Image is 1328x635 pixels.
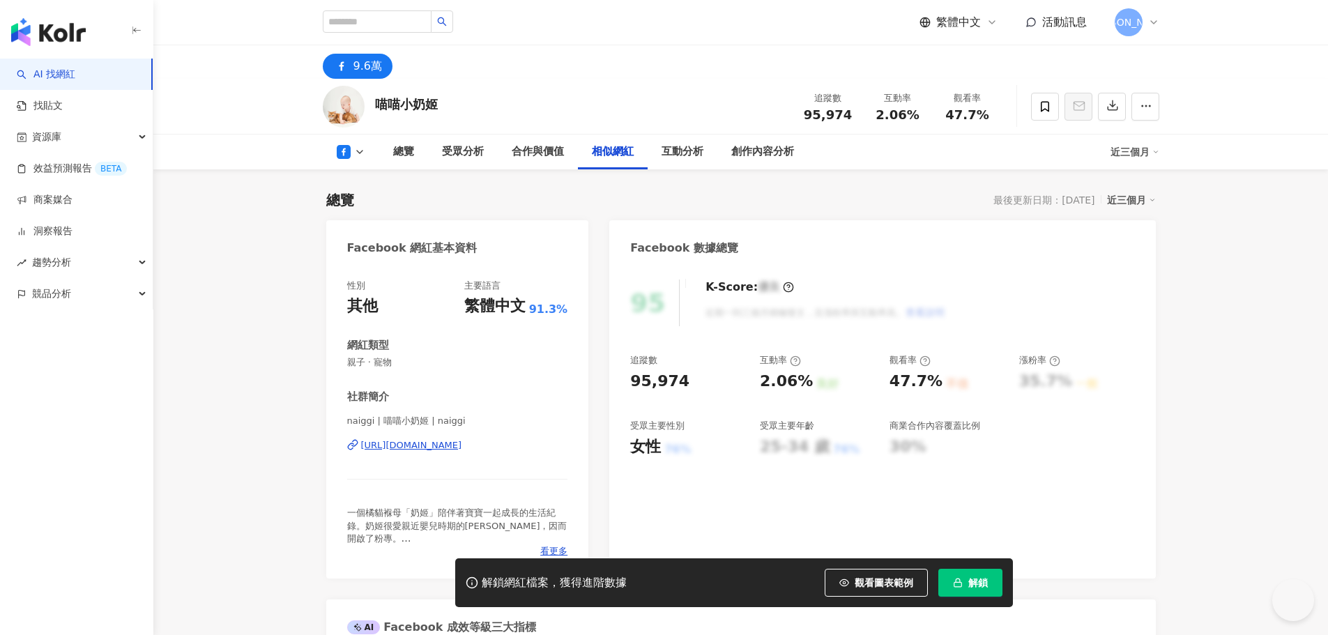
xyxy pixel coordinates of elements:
img: logo [11,18,86,46]
span: 解鎖 [968,577,988,588]
div: 近三個月 [1107,191,1156,209]
div: 社群簡介 [347,390,389,404]
a: 洞察報告 [17,224,72,238]
div: 喵喵小奶姬 [375,95,438,113]
div: 受眾分析 [442,144,484,160]
a: searchAI 找網紅 [17,68,75,82]
div: 創作內容分析 [731,144,794,160]
div: 追蹤數 [802,91,855,105]
a: 找貼文 [17,99,63,113]
div: 互動分析 [662,144,703,160]
div: AI [347,620,381,634]
div: 相似網紅 [592,144,634,160]
div: 性別 [347,280,365,292]
div: K-Score : [705,280,794,295]
div: [URL][DOMAIN_NAME] [361,439,462,452]
div: 商業合作內容覆蓋比例 [890,420,980,432]
span: naiggi | 喵喵小奶姬 | naiggi [347,415,568,427]
div: 合作與價值 [512,144,564,160]
span: 95,974 [804,107,852,122]
button: 觀看圖表範例 [825,569,928,597]
span: 活動訊息 [1042,15,1087,29]
img: KOL Avatar [323,86,365,128]
a: 效益預測報告BETA [17,162,127,176]
span: search [437,17,447,26]
div: 觀看率 [941,91,994,105]
div: 女性 [630,436,661,458]
div: 主要語言 [464,280,501,292]
div: 最後更新日期：[DATE] [993,194,1094,206]
div: 受眾主要年齡 [760,420,814,432]
span: 2.06% [876,108,919,122]
span: 趨勢分析 [32,247,71,278]
span: [PERSON_NAME] [1087,15,1168,30]
span: 91.3% [529,302,568,317]
span: 47.7% [945,108,989,122]
span: 競品分析 [32,278,71,309]
span: 繁體中文 [936,15,981,30]
div: 95,974 [630,371,689,392]
div: 互動率 [760,354,801,367]
div: 其他 [347,296,378,317]
div: 漲粉率 [1019,354,1060,367]
div: Facebook 成效等級三大指標 [347,620,537,635]
div: Facebook 數據總覽 [630,240,738,256]
a: [URL][DOMAIN_NAME] [347,439,568,452]
span: 資源庫 [32,121,61,153]
div: 解鎖網紅檔案，獲得進階數據 [482,576,627,590]
div: 網紅類型 [347,338,389,353]
span: rise [17,258,26,268]
div: 互動率 [871,91,924,105]
div: 受眾主要性別 [630,420,685,432]
div: Facebook 網紅基本資料 [347,240,478,256]
div: 追蹤數 [630,354,657,367]
div: 2.06% [760,371,813,392]
div: 總覽 [326,190,354,210]
span: 觀看圖表範例 [855,577,913,588]
span: 親子 · 寵物 [347,356,568,369]
div: 9.6萬 [353,56,382,76]
a: 商案媒合 [17,193,72,207]
span: 看更多 [540,545,567,558]
button: 解鎖 [938,569,1002,597]
button: 9.6萬 [323,54,392,79]
div: 47.7% [890,371,942,392]
div: 觀看率 [890,354,931,367]
div: 總覽 [393,144,414,160]
div: 繁體中文 [464,296,526,317]
div: 近三個月 [1111,141,1159,163]
span: 一個橘貓褓母「奶姬」陪伴著寶寶一起成長的生活紀錄。奶姬很愛親近嬰兒時期的[PERSON_NAME]，因而開啟了粉專。 [PERSON_NAME]👦在3個多月第一次和奶姬接觸，現在已經6歲。 [P... [347,507,567,594]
